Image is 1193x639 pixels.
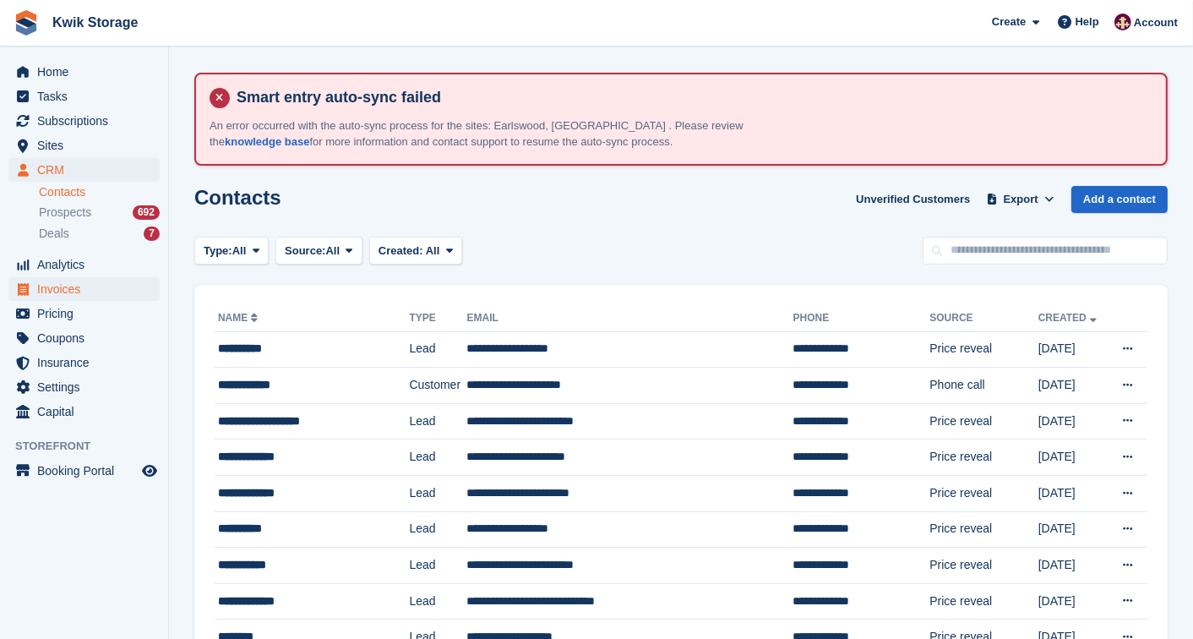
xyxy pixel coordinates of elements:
[232,243,247,259] span: All
[204,243,232,259] span: Type:
[14,10,39,35] img: stora-icon-8386f47178a22dfd0bd8f6a31ec36ba5ce8667c1dd55bd0f319d3a0aa187defe.svg
[39,226,69,242] span: Deals
[39,205,91,221] span: Prospects
[39,184,160,200] a: Contacts
[8,351,160,374] a: menu
[8,109,160,133] a: menu
[8,459,160,483] a: menu
[8,85,160,108] a: menu
[8,158,160,182] a: menu
[8,400,160,423] a: menu
[379,244,423,257] span: Created:
[929,440,1038,476] td: Price reveal
[1038,583,1108,620] td: [DATE]
[275,237,362,265] button: Source: All
[139,461,160,481] a: Preview store
[929,476,1038,512] td: Price reveal
[929,331,1038,368] td: Price reveal
[409,403,466,440] td: Lead
[409,368,466,404] td: Customer
[1038,548,1108,584] td: [DATE]
[849,186,977,214] a: Unverified Customers
[37,85,139,108] span: Tasks
[37,326,139,350] span: Coupons
[230,88,1152,107] h4: Smart entry auto-sync failed
[1038,476,1108,512] td: [DATE]
[37,459,139,483] span: Booking Portal
[409,511,466,548] td: Lead
[285,243,325,259] span: Source:
[37,253,139,276] span: Analytics
[929,583,1038,620] td: Price reveal
[1071,186,1168,214] a: Add a contact
[1114,14,1131,30] img: ellie tragonette
[37,60,139,84] span: Home
[39,225,160,243] a: Deals 7
[1038,403,1108,440] td: [DATE]
[409,305,466,332] th: Type
[1134,14,1178,31] span: Account
[8,326,160,350] a: menu
[1038,312,1100,324] a: Created
[37,277,139,301] span: Invoices
[37,400,139,423] span: Capital
[194,237,269,265] button: Type: All
[929,305,1038,332] th: Source
[793,305,930,332] th: Phone
[929,403,1038,440] td: Price reveal
[1038,511,1108,548] td: [DATE]
[144,227,160,241] div: 7
[37,109,139,133] span: Subscriptions
[37,351,139,374] span: Insurance
[46,8,144,36] a: Kwik Storage
[37,158,139,182] span: CRM
[326,243,340,259] span: All
[8,277,160,301] a: menu
[37,302,139,325] span: Pricing
[37,375,139,399] span: Settings
[8,302,160,325] a: menu
[409,476,466,512] td: Lead
[39,204,160,221] a: Prospects 692
[369,237,462,265] button: Created: All
[1076,14,1099,30] span: Help
[929,368,1038,404] td: Phone call
[409,331,466,368] td: Lead
[467,305,793,332] th: Email
[1038,440,1108,476] td: [DATE]
[992,14,1026,30] span: Create
[225,135,309,148] a: knowledge base
[8,253,160,276] a: menu
[409,440,466,476] td: Lead
[194,186,281,209] h1: Contacts
[37,134,139,157] span: Sites
[409,548,466,584] td: Lead
[133,205,160,220] div: 692
[1038,368,1108,404] td: [DATE]
[15,438,168,455] span: Storefront
[1038,331,1108,368] td: [DATE]
[218,312,261,324] a: Name
[8,375,160,399] a: menu
[983,186,1058,214] button: Export
[929,511,1038,548] td: Price reveal
[426,244,440,257] span: All
[929,548,1038,584] td: Price reveal
[8,60,160,84] a: menu
[409,583,466,620] td: Lead
[1004,191,1038,208] span: Export
[210,117,801,150] p: An error occurred with the auto-sync process for the sites: Earlswood, [GEOGRAPHIC_DATA] . Please...
[8,134,160,157] a: menu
